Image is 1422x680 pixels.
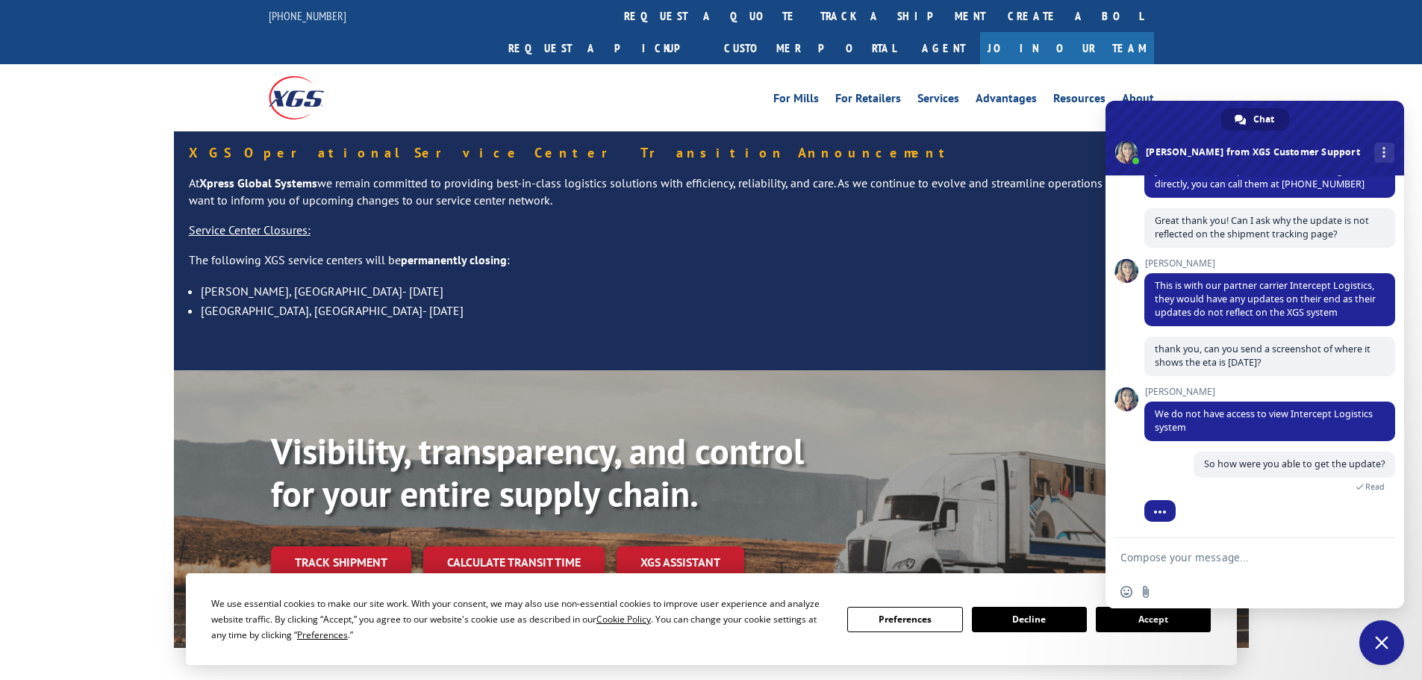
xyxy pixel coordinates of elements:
span: Chat [1253,108,1274,131]
a: Customer Portal [713,32,907,64]
a: Chat [1221,108,1289,131]
p: The following XGS service centers will be : [189,252,1234,281]
a: For Mills [773,93,819,109]
span: We do not have access to view Intercept Logistics system [1155,408,1373,434]
b: Visibility, transparency, and control for your entire supply chain. [271,428,804,517]
span: Cookie Policy [596,613,651,626]
a: Track shipment [271,546,411,578]
span: [PERSON_NAME] [1144,258,1395,269]
li: [PERSON_NAME], [GEOGRAPHIC_DATA]- [DATE] [201,281,1234,301]
a: About [1122,93,1154,109]
a: Services [917,93,959,109]
strong: Xpress Global Systems [199,175,317,190]
span: [PERSON_NAME] [1144,387,1395,397]
textarea: Compose your message... [1120,538,1359,575]
strong: permanently closing [401,252,507,267]
button: Accept [1096,607,1211,632]
a: For Retailers [835,93,901,109]
a: Join Our Team [980,32,1154,64]
a: Request a pickup [497,32,713,64]
u: Service Center Closures: [189,222,311,237]
a: Resources [1053,93,1106,109]
span: Great thank you! Can I ask why the update is not reflected on the shipment tracking page? [1155,214,1369,240]
span: Insert an emoji [1120,586,1132,598]
span: Preferences [297,628,348,641]
span: This is with our partner carrier Intercept Logistics, they would have any updates on their end as... [1155,279,1376,319]
span: Send a file [1140,586,1152,598]
div: Cookie Consent Prompt [186,573,1237,665]
span: Read [1365,481,1385,492]
li: [GEOGRAPHIC_DATA], [GEOGRAPHIC_DATA]- [DATE] [201,301,1234,320]
a: Agent [907,32,980,64]
p: At we remain committed to providing best-in-class logistics solutions with efficiency, reliabilit... [189,175,1234,222]
a: XGS ASSISTANT [617,546,744,578]
h5: XGS Operational Service Center Transition Announcement [189,146,1234,160]
span: thank you, can you send a screenshot of where it shows the eta is [DATE]? [1155,343,1370,369]
a: Advantages [976,93,1037,109]
a: Close chat [1359,620,1404,665]
button: Decline [972,607,1087,632]
button: Preferences [847,607,962,632]
a: Calculate transit time [423,546,605,578]
span: So how were you able to get the update? [1204,458,1385,470]
a: [PHONE_NUMBER] [269,8,346,23]
div: We use essential cookies to make our site work. With your consent, we may also use non-essential ... [211,596,829,643]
